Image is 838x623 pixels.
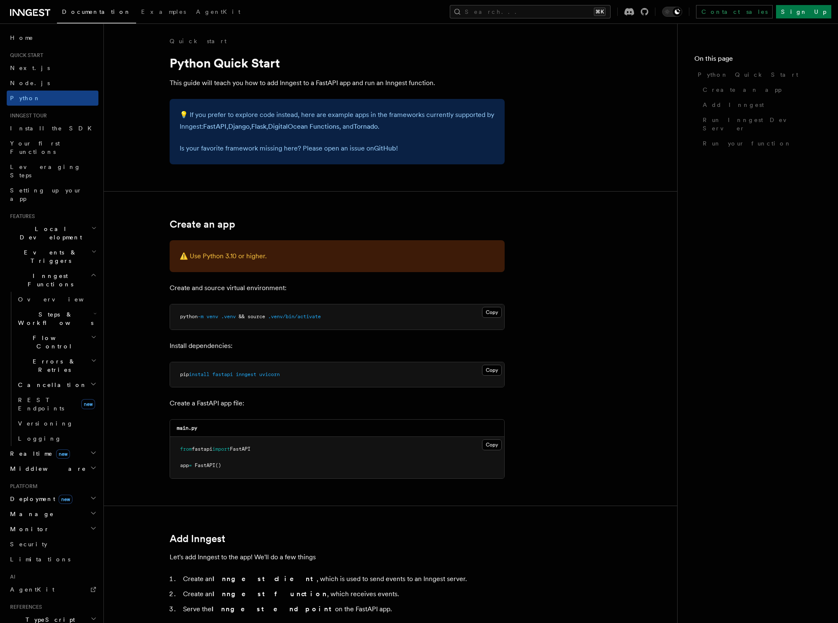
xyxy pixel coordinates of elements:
[18,435,62,442] span: Logging
[62,8,131,15] span: Documentation
[212,446,230,452] span: import
[198,314,204,319] span: -m
[136,3,191,23] a: Examples
[374,144,396,152] a: GitHub
[7,136,98,159] a: Your first Functions
[180,446,192,452] span: from
[7,552,98,567] a: Limitations
[15,377,98,392] button: Cancellation
[594,8,606,16] kbd: ⌘K
[450,5,611,18] button: Search...⌘K
[56,449,70,459] span: new
[7,248,91,265] span: Events & Triggers
[15,416,98,431] a: Versioning
[170,37,227,45] a: Quick start
[7,574,15,580] span: AI
[10,95,41,101] span: Python
[10,140,60,155] span: Your first Functions
[7,225,91,241] span: Local Development
[212,590,327,598] strong: Inngest function
[191,3,245,23] a: AgentKit
[211,605,335,613] strong: Inngest endpoint
[10,187,82,202] span: Setting up your app
[180,109,495,132] p: 💡 If you prefer to explore code instead, here are example apps in the frameworks currently suppor...
[699,136,821,151] a: Run your function
[221,314,236,319] span: .venv
[248,314,265,319] span: source
[170,282,505,294] p: Create and source virtual environment:
[694,54,821,67] h4: On this page
[699,97,821,112] a: Add Inngest
[7,60,98,75] a: Next.js
[203,122,227,130] a: FastAPI
[7,30,98,45] a: Home
[15,431,98,446] a: Logging
[239,314,245,319] span: &&
[228,122,250,130] a: Django
[7,495,72,503] span: Deployment
[215,462,221,468] span: ()
[268,314,321,319] span: .venv/bin/activate
[10,541,47,548] span: Security
[15,354,98,377] button: Errors & Retries
[206,314,218,319] span: venv
[259,371,280,377] span: uvicorn
[170,340,505,352] p: Install dependencies:
[189,462,192,468] span: =
[236,371,256,377] span: inngest
[196,8,240,15] span: AgentKit
[170,55,505,70] h1: Python Quick Start
[18,296,104,303] span: Overview
[170,533,225,545] a: Add Inngest
[15,292,98,307] a: Overview
[180,462,189,468] span: app
[141,8,186,15] span: Examples
[170,397,505,409] p: Create a FastAPI app file:
[7,112,47,119] span: Inngest tour
[177,425,197,431] code: main.py
[694,67,821,82] a: Python Quick Start
[7,292,98,446] div: Inngest Functions
[7,245,98,268] button: Events & Triggers
[180,573,505,585] li: Create an , which is used to send events to an Inngest server.
[698,70,798,79] span: Python Quick Start
[7,582,98,597] a: AgentKit
[189,371,209,377] span: install
[251,122,266,130] a: Flask
[15,310,93,327] span: Steps & Workflows
[195,462,215,468] span: FastAPI
[10,34,34,42] span: Home
[7,121,98,136] a: Install the SDK
[7,491,98,506] button: Deploymentnew
[7,510,54,518] span: Manage
[482,365,502,376] button: Copy
[703,116,821,132] span: Run Inngest Dev Server
[696,5,773,18] a: Contact sales
[7,449,70,458] span: Realtime
[180,371,189,377] span: pip
[7,465,86,473] span: Middleware
[482,439,502,450] button: Copy
[7,537,98,552] a: Security
[10,125,97,132] span: Install the SDK
[57,3,136,23] a: Documentation
[18,397,64,412] span: REST Endpoints
[15,381,87,389] span: Cancellation
[268,122,339,130] a: DigitalOcean Functions
[699,82,821,97] a: Create an app
[7,52,43,59] span: Quick start
[15,334,91,350] span: Flow Control
[662,7,682,17] button: Toggle dark mode
[776,5,831,18] a: Sign Up
[10,164,81,179] span: Leveraging Steps
[212,575,317,583] strong: Inngest client
[7,506,98,522] button: Manage
[170,551,505,563] p: Let's add Inngest to the app! We'll do a few things
[7,483,38,490] span: Platform
[212,371,233,377] span: fastapi
[10,586,54,593] span: AgentKit
[81,399,95,409] span: new
[7,183,98,206] a: Setting up your app
[7,159,98,183] a: Leveraging Steps
[170,218,235,230] a: Create an app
